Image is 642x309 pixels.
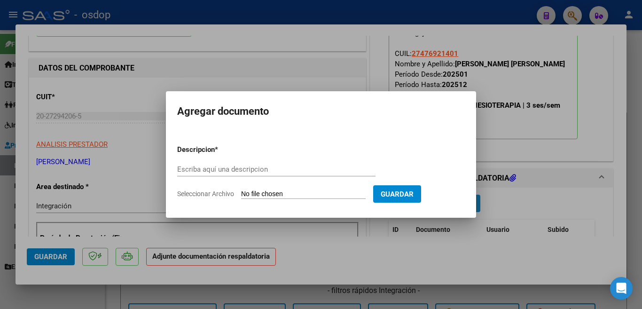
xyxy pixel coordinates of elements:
[177,190,234,198] span: Seleccionar Archivo
[373,185,421,203] button: Guardar
[177,103,465,120] h2: Agregar documento
[177,144,264,155] p: Descripcion
[610,277,633,300] div: Open Intercom Messenger
[381,190,414,198] span: Guardar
